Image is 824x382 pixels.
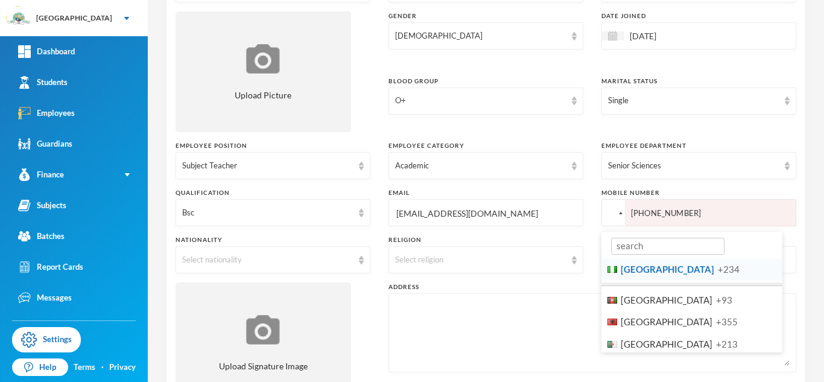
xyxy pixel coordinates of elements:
input: search [611,238,724,255]
div: · [101,361,104,374]
div: Report Cards [18,261,83,273]
div: Religion [388,235,583,244]
div: Blood Group [388,77,583,86]
div: Nationality [176,235,370,244]
input: Select date [624,29,725,43]
span: [GEOGRAPHIC_DATA] [621,294,712,305]
div: Dashboard [18,45,75,58]
div: Date Joined [601,11,796,21]
a: Privacy [109,361,136,374]
div: Batches [18,230,65,243]
div: Gender [388,11,583,21]
div: Single [608,95,779,107]
div: Academic [395,160,566,172]
span: Upload Picture [235,89,291,101]
div: Subjects [18,199,66,212]
img: upload [243,313,283,346]
div: Employee Category [388,141,583,150]
div: Qualification [176,188,370,197]
div: Bsc [182,207,353,219]
div: Mobile Number [601,188,796,197]
a: Help [12,358,68,377]
div: Address [388,282,796,291]
img: logo [7,7,31,31]
div: Students [18,76,68,89]
div: Employee Department [601,141,796,150]
img: upload [243,42,283,75]
div: Messages [18,291,72,304]
div: Senior Sciences [608,160,779,172]
div: O+ [395,95,566,107]
div: Employee Position [176,141,370,150]
span: [GEOGRAPHIC_DATA] [621,316,712,327]
a: Terms [74,361,95,374]
div: [DEMOGRAPHIC_DATA] [395,30,566,42]
div: Employees [18,107,75,119]
div: Finance [18,168,64,181]
div: Select religion [395,254,566,266]
span: +93 [716,294,732,305]
a: Settings [12,327,81,352]
span: +355 [716,316,738,327]
div: Marital Status [601,77,796,86]
span: [GEOGRAPHIC_DATA] [621,264,714,275]
div: Select nationality [182,254,353,266]
span: [GEOGRAPHIC_DATA] [621,339,712,349]
span: +234 [718,264,740,275]
div: [GEOGRAPHIC_DATA] [36,13,112,24]
div: Email [388,188,583,197]
div: [GEOGRAPHIC_DATA]+234[GEOGRAPHIC_DATA]+93[GEOGRAPHIC_DATA]+355[GEOGRAPHIC_DATA]+213[US_STATE]+168... [602,200,626,226]
span: +213 [716,339,738,349]
div: Guardians [18,138,72,150]
span: Upload Signature Image [219,360,308,372]
div: Subject Teacher [182,160,353,172]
